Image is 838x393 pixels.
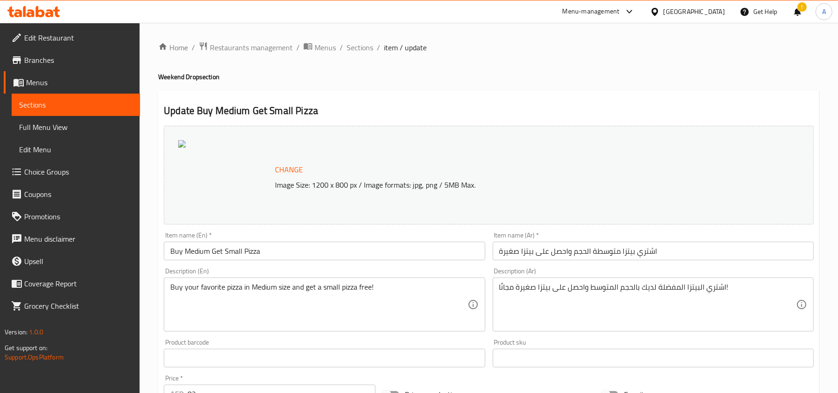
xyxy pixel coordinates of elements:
a: Menu disclaimer [4,228,140,250]
a: Menus [4,71,140,94]
h4: Weekend Drop section [158,72,819,81]
a: Coupons [4,183,140,205]
div: Menu-management [563,6,620,17]
textarea: اشتري البيتزا المفضلة لديك بالحجم المتوسط ​​واحصل على بيتزا صغيرة مجانًا! [499,283,796,327]
img: 36295A6904146F16ED3BB18EAFB18688 [178,140,186,148]
input: Please enter product sku [493,349,814,367]
input: Please enter product barcode [164,349,485,367]
span: Upsell [24,256,133,267]
a: Menus [303,41,336,54]
a: Support.OpsPlatform [5,351,64,363]
a: Upsell [4,250,140,272]
span: Coupons [24,189,133,200]
span: Full Menu View [19,122,133,133]
span: Menus [26,77,133,88]
span: Branches [24,54,133,66]
textarea: Buy your favorite pizza in Medium size and get a small pizza free! [170,283,467,327]
li: / [192,42,195,53]
a: Promotions [4,205,140,228]
input: Enter name En [164,242,485,260]
span: 1.0.0 [29,326,43,338]
span: Menus [315,42,336,53]
span: Grocery Checklist [24,300,133,312]
button: Change [271,160,307,179]
span: Coverage Report [24,278,133,289]
a: Edit Menu [12,138,140,161]
span: Choice Groups [24,166,133,177]
a: Full Menu View [12,116,140,138]
a: Branches [4,49,140,71]
span: Restaurants management [210,42,293,53]
span: Edit Restaurant [24,32,133,43]
nav: breadcrumb [158,41,819,54]
a: Grocery Checklist [4,295,140,317]
a: Sections [12,94,140,116]
span: Get support on: [5,342,47,354]
a: Coverage Report [4,272,140,295]
span: item / update [384,42,427,53]
a: Choice Groups [4,161,140,183]
span: Sections [19,99,133,110]
li: / [377,42,380,53]
span: Change [275,163,303,176]
a: Sections [347,42,373,53]
span: Edit Menu [19,144,133,155]
a: Edit Restaurant [4,27,140,49]
span: Version: [5,326,27,338]
span: Menu disclaimer [24,233,133,244]
li: / [296,42,300,53]
li: / [340,42,343,53]
span: A [822,7,826,17]
p: Image Size: 1200 x 800 px / Image formats: jpg, png / 5MB Max. [271,179,737,190]
input: Enter name Ar [493,242,814,260]
a: Restaurants management [199,41,293,54]
h2: Update Buy Medium Get Small Pizza [164,104,814,118]
span: Promotions [24,211,133,222]
div: [GEOGRAPHIC_DATA] [664,7,725,17]
a: Home [158,42,188,53]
